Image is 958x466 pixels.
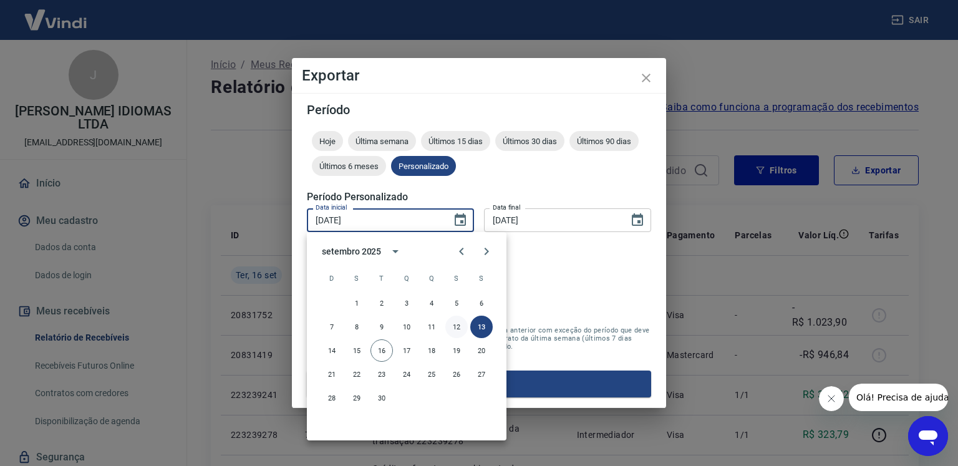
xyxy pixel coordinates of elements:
[391,156,456,176] div: Personalizado
[385,241,406,262] button: calendar view is open, switch to year view
[321,363,343,386] button: 21
[395,266,418,291] span: quarta-feira
[312,131,343,151] div: Hoje
[395,339,418,362] button: 17
[348,137,416,146] span: Última semana
[321,339,343,362] button: 14
[484,208,620,231] input: DD/MM/YYYY
[370,363,393,386] button: 23
[908,416,948,456] iframe: Botão para abrir a janela de mensagens
[493,203,521,212] label: Data final
[470,266,493,291] span: sábado
[7,9,105,19] span: Olá! Precisa de ajuda?
[470,339,493,362] button: 20
[395,363,418,386] button: 24
[569,137,639,146] span: Últimos 90 dias
[470,363,493,386] button: 27
[312,137,343,146] span: Hoje
[316,203,347,212] label: Data inicial
[420,266,443,291] span: quinta-feira
[420,292,443,314] button: 4
[569,131,639,151] div: Últimos 90 dias
[370,316,393,338] button: 9
[420,339,443,362] button: 18
[448,208,473,233] button: Choose date, selected date is 13 de set de 2025
[346,339,368,362] button: 15
[370,292,393,314] button: 2
[370,266,393,291] span: terça-feira
[445,363,468,386] button: 26
[307,191,651,203] h5: Período Personalizado
[321,387,343,409] button: 28
[445,339,468,362] button: 19
[346,266,368,291] span: segunda-feira
[849,384,948,411] iframe: Mensagem da empresa
[370,339,393,362] button: 16
[370,387,393,409] button: 30
[346,387,368,409] button: 29
[346,363,368,386] button: 22
[421,131,490,151] div: Últimos 15 dias
[420,316,443,338] button: 11
[348,131,416,151] div: Última semana
[819,386,844,411] iframe: Fechar mensagem
[312,156,386,176] div: Últimos 6 meses
[495,137,564,146] span: Últimos 30 dias
[449,239,474,264] button: Previous month
[321,266,343,291] span: domingo
[307,208,443,231] input: DD/MM/YYYY
[421,137,490,146] span: Últimos 15 dias
[395,292,418,314] button: 3
[445,292,468,314] button: 5
[445,266,468,291] span: sexta-feira
[307,104,651,116] h5: Período
[395,316,418,338] button: 10
[302,68,656,83] h4: Exportar
[495,131,564,151] div: Últimos 30 dias
[470,316,493,338] button: 13
[346,316,368,338] button: 8
[312,162,386,171] span: Últimos 6 meses
[391,162,456,171] span: Personalizado
[470,292,493,314] button: 6
[321,316,343,338] button: 7
[631,63,661,93] button: close
[474,239,499,264] button: Next month
[420,363,443,386] button: 25
[322,245,381,258] div: setembro 2025
[625,208,650,233] button: Choose date, selected date is 14 de set de 2025
[445,316,468,338] button: 12
[346,292,368,314] button: 1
